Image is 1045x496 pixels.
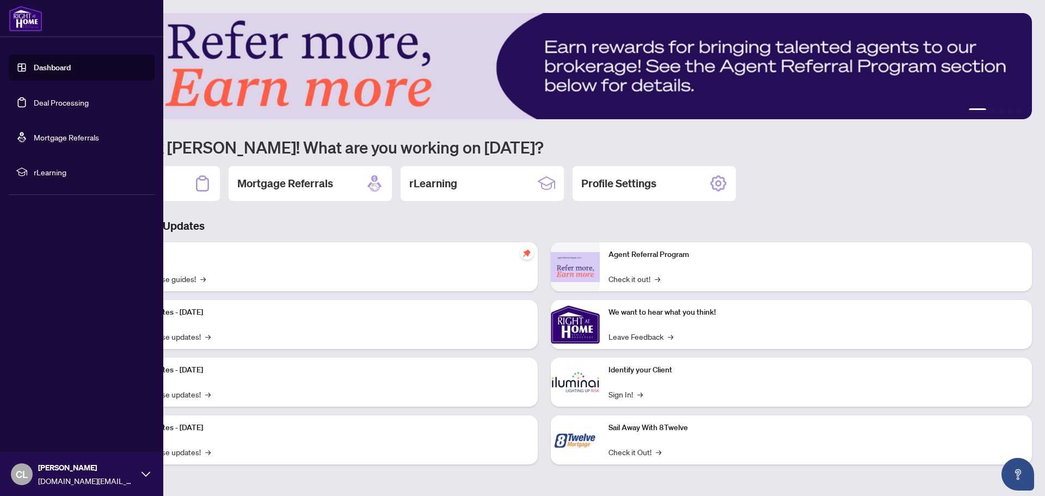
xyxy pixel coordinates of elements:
[16,467,28,482] span: CL
[57,137,1032,157] h1: Welcome back [PERSON_NAME]! What are you working on [DATE]?
[205,388,211,400] span: →
[581,176,656,191] h2: Profile Settings
[38,462,136,474] span: [PERSON_NAME]
[38,475,136,487] span: [DOMAIN_NAME][EMAIL_ADDRESS][DOMAIN_NAME]
[608,273,660,285] a: Check it out!→
[999,108,1004,113] button: 3
[57,13,1032,119] img: Slide 0
[200,273,206,285] span: →
[608,422,1023,434] p: Sail Away With 8Twelve
[668,330,673,342] span: →
[409,176,457,191] h2: rLearning
[608,388,643,400] a: Sign In!→
[1008,108,1012,113] button: 4
[551,252,600,282] img: Agent Referral Program
[551,358,600,407] img: Identify your Client
[608,249,1023,261] p: Agent Referral Program
[57,218,1032,234] h3: Brokerage & Industry Updates
[114,249,529,261] p: Self-Help
[608,307,1023,319] p: We want to hear what you think!
[551,415,600,464] img: Sail Away With 8Twelve
[114,422,529,434] p: Platform Updates - [DATE]
[655,273,660,285] span: →
[205,330,211,342] span: →
[520,247,533,260] span: pushpin
[1001,458,1034,491] button: Open asap
[1017,108,1021,113] button: 5
[34,63,71,72] a: Dashboard
[34,166,147,178] span: rLearning
[114,364,529,376] p: Platform Updates - [DATE]
[34,132,99,142] a: Mortgage Referrals
[608,364,1023,376] p: Identify your Client
[608,330,673,342] a: Leave Feedback→
[637,388,643,400] span: →
[205,446,211,458] span: →
[237,176,333,191] h2: Mortgage Referrals
[991,108,995,113] button: 2
[9,5,42,32] img: logo
[969,108,986,113] button: 1
[114,307,529,319] p: Platform Updates - [DATE]
[656,446,661,458] span: →
[34,97,89,107] a: Deal Processing
[608,446,661,458] a: Check it Out!→
[551,300,600,349] img: We want to hear what you think!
